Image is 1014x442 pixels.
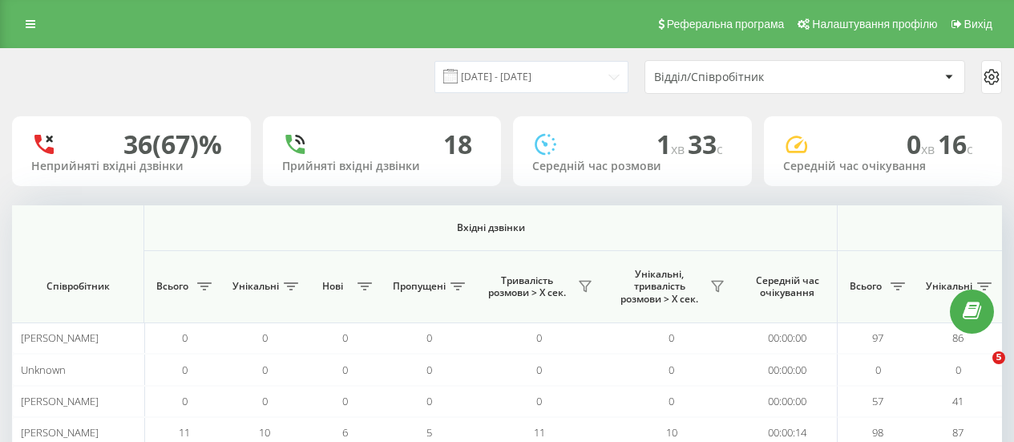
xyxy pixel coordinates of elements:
span: Співробітник [26,280,130,293]
span: Вхідні дзвінки [186,221,795,234]
span: 0 [669,394,674,408]
span: 0 [907,127,938,161]
span: 0 [669,330,674,345]
span: хв [671,140,688,158]
span: Унікальні [232,280,279,293]
span: 0 [262,363,268,377]
span: 98 [872,425,883,440]
span: 0 [536,330,542,345]
td: 00:00:00 [737,322,838,354]
span: 5 [992,351,1005,364]
span: 6 [342,425,348,440]
div: 36 (67)% [123,129,222,160]
span: 0 [426,330,432,345]
div: 18 [443,129,472,160]
span: Реферальна програма [667,18,785,30]
span: Налаштування профілю [812,18,937,30]
span: 0 [426,394,432,408]
div: Відділ/Співробітник [654,71,846,84]
span: [PERSON_NAME] [21,425,99,440]
span: 0 [182,394,188,408]
span: 10 [666,425,677,440]
span: 11 [179,425,190,440]
span: Unknown [21,363,66,377]
span: 0 [342,394,348,408]
span: 5 [426,425,432,440]
span: 0 [262,330,268,345]
span: 16 [938,127,973,161]
span: 33 [688,127,723,161]
span: 0 [536,363,542,377]
span: 0 [262,394,268,408]
span: 0 [182,330,188,345]
div: Середній час очікування [783,160,984,173]
span: Всього [846,280,886,293]
span: 0 [342,363,348,377]
span: Унікальні [926,280,972,293]
span: 1 [656,127,688,161]
div: Неприйняті вхідні дзвінки [31,160,232,173]
span: Нові [313,280,353,293]
span: 10 [259,425,270,440]
span: Унікальні, тривалість розмови > Х сек. [613,268,705,306]
span: Вихід [964,18,992,30]
span: 57 [872,394,883,408]
span: Тривалість розмови > Х сек. [481,274,573,299]
span: 86 [952,330,964,345]
td: 00:00:00 [737,386,838,417]
span: 11 [534,425,545,440]
iframe: Intercom live chat [959,351,998,390]
span: Пропущені [393,280,446,293]
span: Всього [152,280,192,293]
span: 0 [536,394,542,408]
span: 0 [426,363,432,377]
span: [PERSON_NAME] [21,394,99,408]
span: 0 [182,363,188,377]
div: Середній час розмови [532,160,733,173]
span: 97 [872,330,883,345]
span: c [967,140,973,158]
span: c [717,140,723,158]
span: 41 [952,394,964,408]
span: хв [921,140,938,158]
span: 87 [952,425,964,440]
td: 00:00:00 [737,354,838,385]
span: 0 [669,363,674,377]
span: 0 [955,363,961,377]
span: [PERSON_NAME] [21,330,99,345]
span: 0 [342,330,348,345]
div: Прийняті вхідні дзвінки [282,160,483,173]
span: 0 [875,363,881,377]
span: Середній час очікування [749,274,825,299]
